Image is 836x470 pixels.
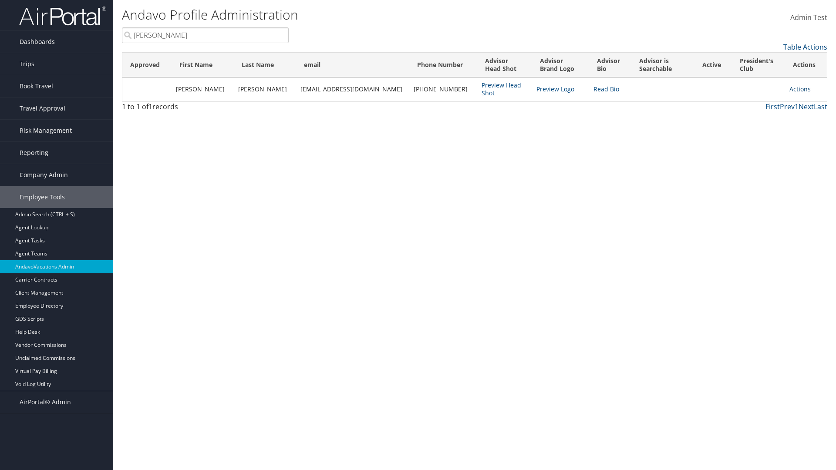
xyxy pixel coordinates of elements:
[122,27,289,43] input: Search
[148,102,152,111] span: 1
[593,85,619,93] a: Read Bio
[790,13,827,22] span: Admin Test
[532,53,589,77] th: Advisor Brand Logo: activate to sort column ascending
[20,31,55,53] span: Dashboards
[20,75,53,97] span: Book Travel
[631,53,694,77] th: Advisor is Searchable: activate to sort column ascending
[19,6,106,26] img: airportal-logo.png
[122,101,289,116] div: 1 to 1 of records
[783,42,827,52] a: Table Actions
[814,102,827,111] a: Last
[20,142,48,164] span: Reporting
[172,77,234,101] td: [PERSON_NAME]
[409,53,477,77] th: Phone Number: activate to sort column ascending
[122,53,172,77] th: Approved: activate to sort column ascending
[296,53,409,77] th: email: activate to sort column ascending
[694,53,732,77] th: Active: activate to sort column ascending
[789,85,811,93] a: Actions
[589,53,631,77] th: Advisor Bio: activate to sort column ascending
[20,391,71,413] span: AirPortal® Admin
[409,77,477,101] td: [PHONE_NUMBER]
[780,102,795,111] a: Prev
[234,53,296,77] th: Last Name: activate to sort column ascending
[536,85,574,93] a: Preview Logo
[296,77,409,101] td: [EMAIL_ADDRESS][DOMAIN_NAME]
[765,102,780,111] a: First
[477,53,532,77] th: Advisor Head Shot: activate to sort column ascending
[20,186,65,208] span: Employee Tools
[482,81,521,97] a: Preview Head Shot
[20,53,34,75] span: Trips
[732,53,785,77] th: President's Club: activate to sort column ascending
[20,164,68,186] span: Company Admin
[790,4,827,31] a: Admin Test
[785,53,827,77] th: Actions
[234,77,296,101] td: [PERSON_NAME]
[795,102,799,111] a: 1
[122,6,592,24] h1: Andavo Profile Administration
[172,53,234,77] th: First Name: activate to sort column ascending
[20,120,72,141] span: Risk Management
[799,102,814,111] a: Next
[20,97,65,119] span: Travel Approval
